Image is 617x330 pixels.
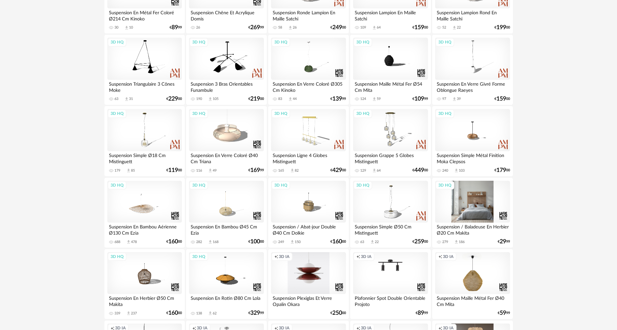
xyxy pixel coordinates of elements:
[496,168,506,173] span: 179
[250,25,260,30] span: 269
[172,25,178,30] span: 89
[271,80,346,93] div: Suspension En Verre Coloré Ø305 Cm Kinoko
[278,25,282,30] div: 58
[166,311,182,315] div: € 00
[360,25,366,30] div: 109
[208,97,213,102] span: Download icon
[293,97,297,101] div: 44
[114,240,120,244] div: 688
[377,97,381,101] div: 59
[372,168,377,173] span: Download icon
[208,168,213,173] span: Download icon
[360,240,364,244] div: 63
[330,97,346,101] div: € 99
[268,178,349,248] a: 3D HQ Suspension / Abat-jour Double Ø40 Cm Dolkie 249 Download icon 150 €16000
[108,38,126,46] div: 3D HQ
[278,240,284,244] div: 249
[186,249,267,319] a: 3D HQ Suspension En Rotin Ø80 Cm Lola 138 Download icon 62 €32999
[356,254,360,259] span: Creation icon
[452,25,457,30] span: Download icon
[360,97,366,101] div: 124
[412,97,428,101] div: € 99
[435,8,510,21] div: Suspension Lampion Rond En Maille Satchi
[189,151,264,164] div: Suspension En Verre Coloré Ø40 Cm Triana
[248,168,264,173] div: € 99
[271,151,346,164] div: Suspension Ligne 4 Globes Mistinguett
[166,168,182,173] div: € 00
[271,109,290,118] div: 3D HQ
[186,106,267,176] a: 3D HQ Suspension En Verre Coloré Ø40 Cm Triana 116 Download icon 49 €16999
[196,97,202,101] div: 190
[107,8,182,21] div: Suspension En Métal Fer Coloré Ø214 Cm Kinoko
[370,239,375,244] span: Download icon
[114,25,118,30] div: 30
[500,311,506,315] span: 59
[459,168,465,173] div: 103
[104,35,185,105] a: 3D HQ Suspension Triangulaire 3 Cônes Moke 63 Download icon 31 €22900
[107,80,182,93] div: Suspension Triangulaire 3 Cônes Moke
[350,35,431,105] a: 3D HQ Suspension Maille Métal Fer Ø54 Cm Mita 124 Download icon 59 €10999
[168,239,178,244] span: 160
[295,168,299,173] div: 82
[278,168,284,173] div: 165
[290,239,295,244] span: Download icon
[250,168,260,173] span: 169
[213,240,219,244] div: 168
[452,97,457,102] span: Download icon
[442,168,448,173] div: 240
[432,106,513,176] a: 3D HQ Suspension Simple Métal Finition Moka Clepsos 240 Download icon 103 €17900
[332,168,342,173] span: 429
[438,254,442,259] span: Creation icon
[279,254,290,259] span: 3D IA
[271,8,346,21] div: Suspension Ronde Lampion En Maille Satchi
[350,249,431,319] a: Creation icon 3D IA Plafonnier Spot Double Orientable Projoto €8999
[432,249,513,319] a: Creation icon 3D IA Suspension Maille Métal Fer Ø40 Cm Mita €5999
[189,38,208,46] div: 3D HQ
[443,254,454,259] span: 3D IA
[168,168,178,173] span: 119
[271,181,290,189] div: 3D HQ
[442,25,446,30] div: 52
[248,97,264,101] div: € 00
[290,168,295,173] span: Download icon
[274,254,278,259] span: Creation icon
[435,181,454,189] div: 3D HQ
[268,106,349,176] a: 3D HQ Suspension Ligne 4 Globes Mistinguett 165 Download icon 82 €42900
[377,25,381,30] div: 64
[186,178,267,248] a: 3D HQ Suspension En Bambou Ø45 Cm Ezia 282 Download icon 168 €10000
[114,97,118,101] div: 63
[414,168,424,173] span: 449
[271,223,346,236] div: Suspension / Abat-jour Double Ø40 Cm Dolkie
[412,239,428,244] div: € 00
[288,25,293,30] span: Download icon
[353,223,428,236] div: Suspension Simple Ø50 Cm Mistinguett
[353,109,372,118] div: 3D HQ
[107,223,182,236] div: Suspension En Bambou Aérienne Ø130 Cm Ezia
[293,25,297,30] div: 26
[166,97,182,101] div: € 00
[268,35,349,105] a: 3D HQ Suspension En Verre Coloré Ø305 Cm Kinoko 83 Download icon 44 €13999
[498,239,510,244] div: € 99
[131,311,137,316] div: 237
[107,294,182,307] div: Suspension En Herbier Ø50 Cm Makita
[189,8,264,21] div: Suspension Chêne Et Acrylique Domis
[361,254,372,259] span: 3D IA
[126,311,131,316] span: Download icon
[435,38,454,46] div: 3D HQ
[435,80,510,93] div: Suspension En Verre Givré Forme Oblongue Raeyes
[189,109,208,118] div: 3D HQ
[108,252,126,261] div: 3D HQ
[124,97,129,102] span: Download icon
[459,240,465,244] div: 186
[170,25,182,30] div: € 99
[432,178,513,248] a: 3D HQ Suspension / Baladeuse En Herbier Ø20 Cm Makita 279 Download icon 186 €2999
[248,311,264,315] div: € 99
[108,181,126,189] div: 3D HQ
[124,25,129,30] span: Download icon
[353,80,428,93] div: Suspension Maille Métal Fer Ø54 Cm Mita
[168,311,178,315] span: 160
[104,106,185,176] a: 3D HQ Suspension Simple Ø18 Cm Mistinguett 179 Download icon 85 €11900
[271,38,290,46] div: 3D HQ
[213,168,217,173] div: 49
[250,239,260,244] span: 100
